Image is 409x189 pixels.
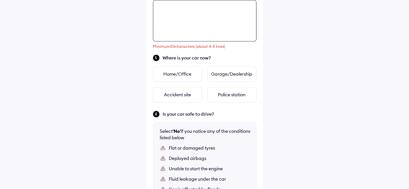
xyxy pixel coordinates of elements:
span: Is your car safe to drive? [163,111,256,117]
div: Deployed airbags [169,155,250,162]
div: Unable to start the engine [169,165,250,172]
div: Police station [207,87,256,102]
div: Home/Office [153,66,202,82]
div: Flat or damaged tyres [169,145,250,151]
div: Accident site [153,87,202,102]
div: Fluid leakage under the car [169,176,250,182]
span: Where is your car now? [163,55,256,61]
b: 'No' [173,128,181,134]
div: Garage/Dealership [207,66,256,82]
div: Minimum 50 characters (about 4-5 lines) [153,44,256,49]
div: Select if you notice any of the conditions listed below [160,128,250,141]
